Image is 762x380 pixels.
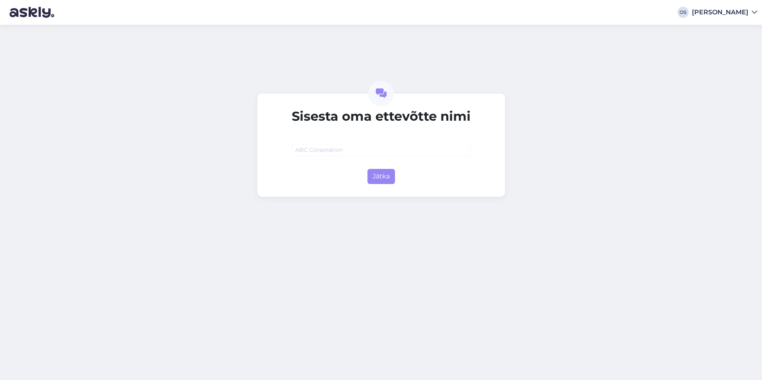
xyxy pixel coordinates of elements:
[692,9,757,16] a: [PERSON_NAME]
[292,144,471,156] input: ABC Corporation
[292,109,471,124] h2: Sisesta oma ettevõtte nimi
[678,7,689,18] div: OS
[692,9,748,16] div: [PERSON_NAME]
[367,169,395,184] button: Jätka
